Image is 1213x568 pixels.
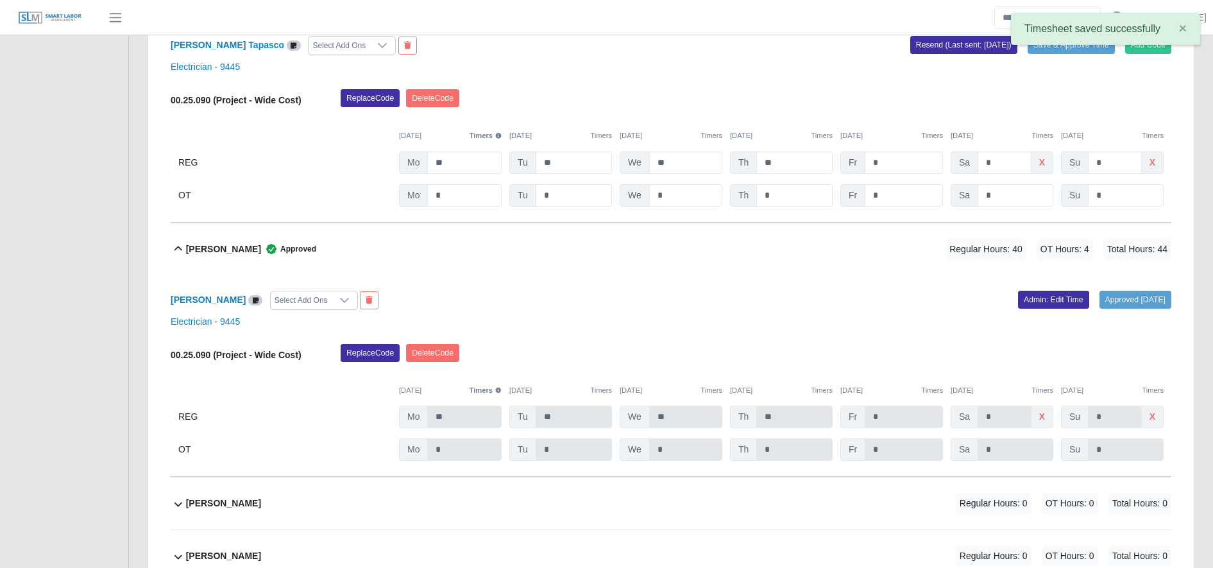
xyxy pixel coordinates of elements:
[1149,156,1155,169] b: x
[509,438,536,461] span: Tu
[399,151,428,174] span: Mo
[186,243,261,256] b: [PERSON_NAME]
[951,385,1053,396] div: [DATE]
[1011,13,1200,45] div: Timesheet saved successfully
[910,36,1017,54] button: Resend (Last sent: [DATE])
[811,130,833,141] button: Timers
[171,223,1171,275] button: [PERSON_NAME] Approved Regular Hours: 40 OT Hours: 4 Total Hours: 44
[811,385,833,396] button: Timers
[178,406,391,428] div: REG
[186,497,261,510] b: [PERSON_NAME]
[1099,291,1171,309] a: Approved [DATE]
[261,243,316,255] span: Approved
[1061,151,1089,174] span: Su
[509,184,536,207] span: Tu
[700,130,722,141] button: Timers
[470,385,502,396] button: Timers
[1133,11,1207,24] a: [PERSON_NAME]
[509,151,536,174] span: Tu
[730,385,833,396] div: [DATE]
[1149,410,1155,424] b: x
[399,385,502,396] div: [DATE]
[1061,184,1089,207] span: Su
[1037,239,1093,260] span: OT Hours: 4
[171,478,1171,529] button: [PERSON_NAME] Regular Hours: 0 OT Hours: 0 Total Hours: 0
[1142,130,1164,141] button: Timers
[946,239,1026,260] span: Regular Hours: 40
[840,406,865,428] span: Fr
[951,130,1053,141] div: [DATE]
[248,295,262,305] a: View/Edit Notes
[620,385,722,396] div: [DATE]
[1031,385,1053,396] button: Timers
[178,184,391,207] div: OT
[730,406,757,428] span: Th
[171,62,240,72] a: Electrician - 9445
[921,130,943,141] button: Timers
[994,6,1101,29] input: Search
[956,546,1031,567] span: Regular Hours: 0
[620,184,650,207] span: We
[956,493,1031,514] span: Regular Hours: 0
[951,438,978,461] span: Sa
[620,438,650,461] span: We
[1031,130,1053,141] button: Timers
[178,151,391,174] div: REG
[840,151,865,174] span: Fr
[399,130,502,141] div: [DATE]
[406,344,459,362] button: DeleteCode
[309,37,369,55] div: Select Add Ons
[1042,546,1098,567] span: OT Hours: 0
[399,438,428,461] span: Mo
[360,291,378,309] button: End Worker & Remove from the Timesheet
[399,406,428,428] span: Mo
[1018,291,1089,309] a: Admin: Edit Time
[840,130,943,141] div: [DATE]
[1039,156,1045,169] b: x
[186,549,261,563] b: [PERSON_NAME]
[171,350,301,360] b: 00.25.090 (Project - Wide Cost)
[840,438,865,461] span: Fr
[1179,21,1187,35] span: ×
[1103,239,1171,260] span: Total Hours: 44
[921,385,943,396] button: Timers
[341,89,400,107] button: ReplaceCode
[590,385,612,396] button: Timers
[1142,385,1164,396] button: Timers
[1061,385,1164,396] div: [DATE]
[1108,493,1171,514] span: Total Hours: 0
[840,184,865,207] span: Fr
[1042,493,1098,514] span: OT Hours: 0
[171,316,240,327] a: Electrician - 9445
[171,40,284,50] a: [PERSON_NAME] Tapasco
[171,95,301,105] b: 00.25.090 (Project - Wide Cost)
[1061,406,1089,428] span: Su
[620,130,722,141] div: [DATE]
[271,291,332,309] div: Select Add Ons
[1039,410,1045,424] b: x
[951,184,978,207] span: Sa
[406,89,459,107] button: DeleteCode
[951,151,978,174] span: Sa
[730,438,757,461] span: Th
[620,151,650,174] span: We
[730,130,833,141] div: [DATE]
[620,406,650,428] span: We
[398,37,417,55] button: End Worker & Remove from the Timesheet
[1061,130,1164,141] div: [DATE]
[171,295,246,305] a: [PERSON_NAME]
[399,184,428,207] span: Mo
[287,40,301,50] a: View/Edit Notes
[730,151,757,174] span: Th
[509,130,612,141] div: [DATE]
[509,385,612,396] div: [DATE]
[509,406,536,428] span: Tu
[840,385,943,396] div: [DATE]
[590,130,612,141] button: Timers
[470,130,502,141] button: Timers
[730,184,757,207] span: Th
[341,344,400,362] button: ReplaceCode
[951,406,978,428] span: Sa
